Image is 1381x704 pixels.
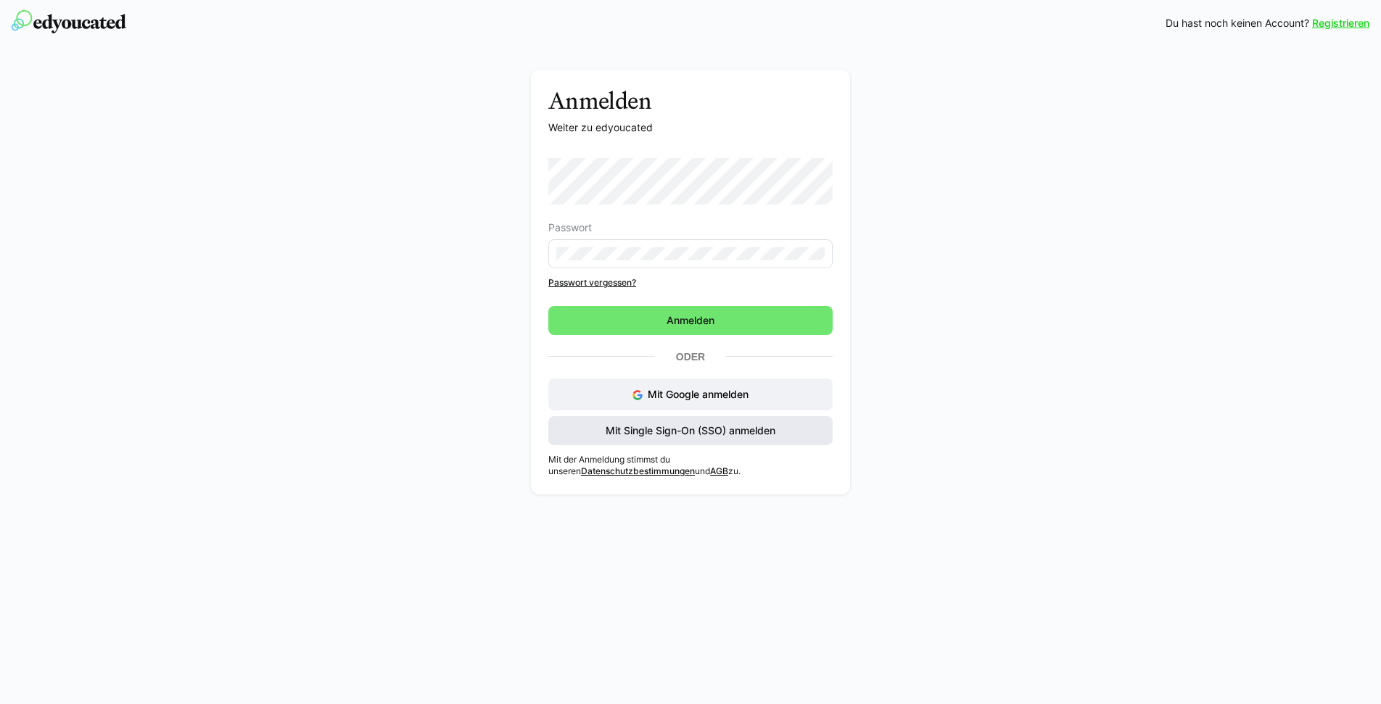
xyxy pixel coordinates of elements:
h3: Anmelden [548,87,833,115]
span: Passwort [548,222,592,233]
a: AGB [710,465,728,476]
span: Anmelden [664,313,717,328]
a: Passwort vergessen? [548,277,833,289]
button: Anmelden [548,306,833,335]
span: Mit Single Sign-On (SSO) anmelden [603,423,778,438]
img: edyoucated [12,10,126,33]
span: Mit Google anmelden [648,388,749,400]
span: Du hast noch keinen Account? [1166,16,1309,30]
p: Oder [655,347,726,367]
p: Weiter zu edyoucated [548,120,833,135]
button: Mit Single Sign-On (SSO) anmelden [548,416,833,445]
a: Datenschutzbestimmungen [581,465,695,476]
p: Mit der Anmeldung stimmst du unseren und zu. [548,454,833,477]
button: Mit Google anmelden [548,378,833,410]
a: Registrieren [1312,16,1369,30]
